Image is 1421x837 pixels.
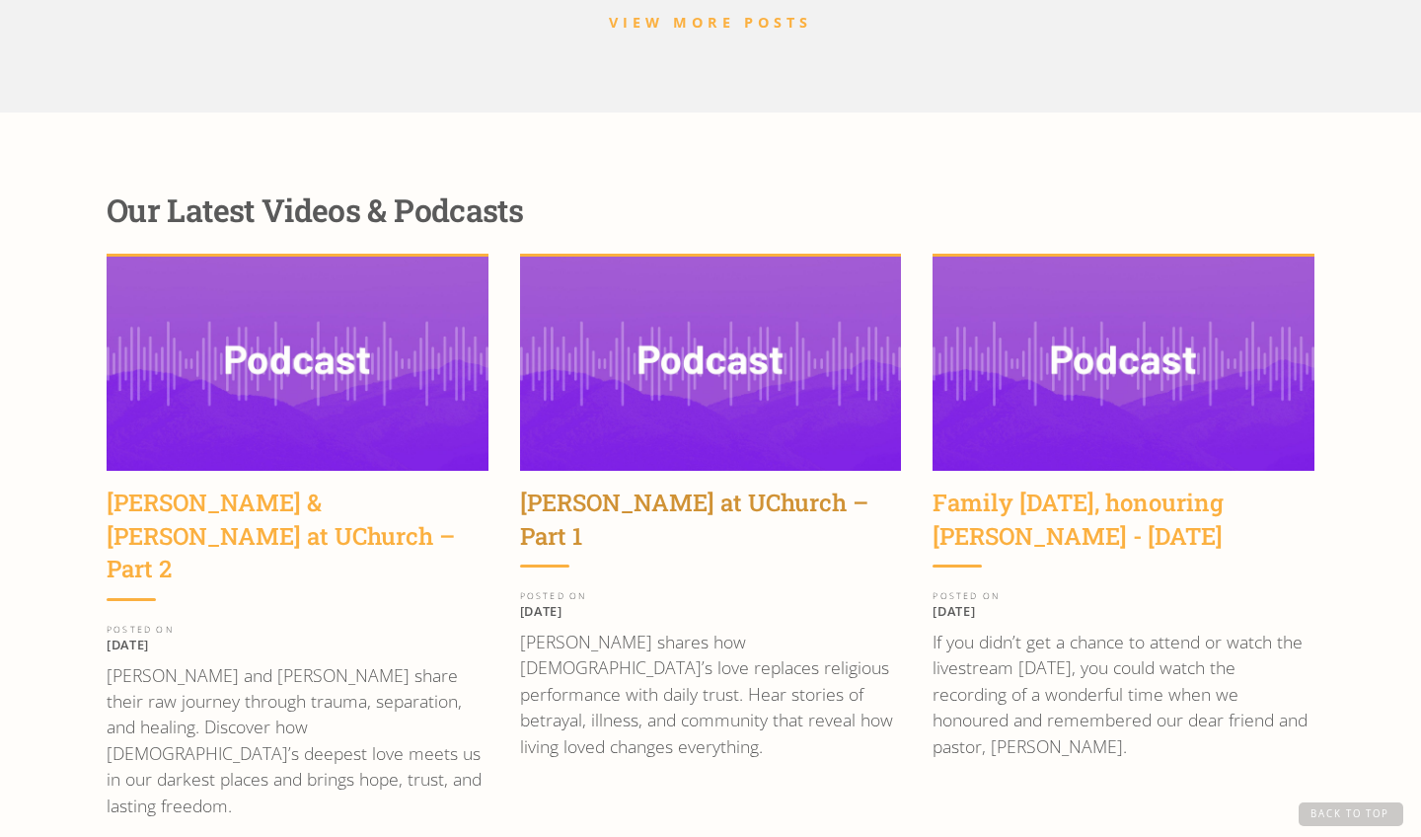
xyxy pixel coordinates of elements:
[107,487,488,598] a: [PERSON_NAME] & [PERSON_NAME] at UChurch – Part 2
[933,592,1314,601] div: POSTED ON
[520,487,902,553] div: [PERSON_NAME] at UChurch – Part 1
[933,487,1314,565] a: Family [DATE], honouring [PERSON_NAME] - [DATE]
[107,191,1314,229] div: Our Latest Videos & Podcasts
[933,603,1314,619] p: [DATE]
[107,487,488,586] div: [PERSON_NAME] & [PERSON_NAME] at UChurch – Part 2
[933,487,1314,553] div: Family [DATE], honouring [PERSON_NAME] - [DATE]
[520,487,902,565] a: [PERSON_NAME] at UChurch – Part 1
[107,662,488,818] p: [PERSON_NAME] and [PERSON_NAME] share their raw journey through trauma, separation, and healing. ...
[1299,802,1403,826] a: Back to Top
[933,629,1314,759] p: If you didn’t get a chance to attend or watch the livestream [DATE], you could watch the recordin...
[107,257,488,471] img: Wayne & Sara Jacobsen at UChurch – Part 2
[609,13,812,32] a: VIEW MORE POSTS
[520,257,902,472] img: Wayne Jacobsen at UChurch – Part 1
[520,603,902,619] p: [DATE]
[107,637,488,652] p: [DATE]
[520,629,902,759] p: [PERSON_NAME] shares how [DEMOGRAPHIC_DATA]’s love replaces religious performance with daily trus...
[520,592,902,601] div: POSTED ON
[107,626,488,635] div: POSTED ON
[933,257,1314,471] img: Family Sunday, honouring Jen Reding - June 9, 2024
